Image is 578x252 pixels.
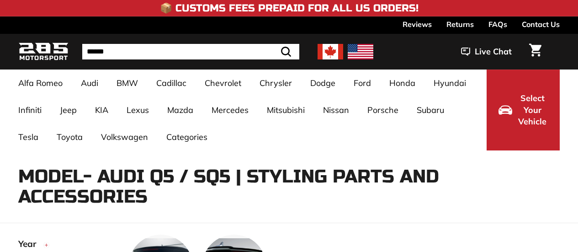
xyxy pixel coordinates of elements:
a: Hyundai [424,70,475,97]
a: Subaru [408,97,453,123]
h4: 📦 Customs Fees Prepaid for All US Orders! [160,3,419,14]
a: Nissan [314,97,358,123]
a: Porsche [358,97,408,123]
button: Live Chat [449,40,524,63]
a: Chevrolet [196,70,250,97]
a: Tesla [9,123,48,150]
a: Chrysler [250,70,301,97]
a: Returns [446,16,474,32]
a: KIA [86,97,117,123]
a: Infiniti [9,97,51,123]
a: Audi [72,70,107,97]
a: Ford [345,70,380,97]
span: Year [18,237,43,251]
a: Mercedes [202,97,258,123]
a: Mazda [158,97,202,123]
a: Volkswagen [92,123,157,150]
input: Search [82,44,299,59]
span: Select Your Vehicle [517,92,548,128]
a: Reviews [403,16,432,32]
a: Cadillac [147,70,196,97]
a: Dodge [301,70,345,97]
a: Categories [157,123,217,150]
a: BMW [107,70,147,97]
a: Honda [380,70,424,97]
h1: Model- Audi Q5 / SQ5 | Styling Parts and Accessories [18,166,560,207]
a: Alfa Romeo [9,70,72,97]
a: Mitsubishi [258,97,314,123]
a: FAQs [488,16,507,32]
span: Live Chat [475,46,512,58]
button: Select Your Vehicle [487,70,560,150]
a: Toyota [48,123,92,150]
a: Cart [524,36,547,67]
img: Logo_285_Motorsport_areodynamics_components [18,41,69,63]
a: Lexus [117,97,158,123]
a: Jeep [51,97,86,123]
a: Contact Us [522,16,560,32]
